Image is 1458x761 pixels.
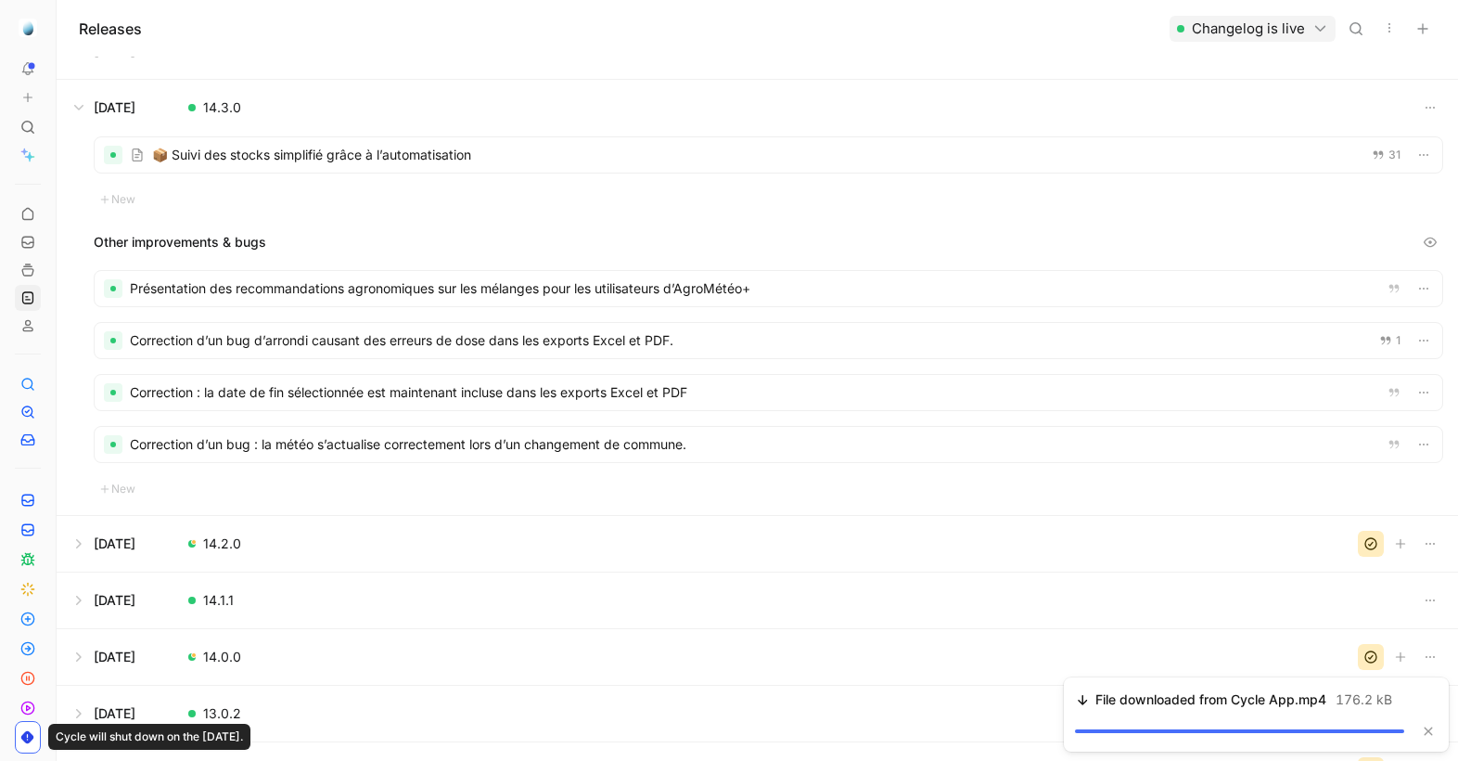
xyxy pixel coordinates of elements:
span: 31 [1388,149,1401,161]
button: New [94,478,142,500]
div: Other improvements & bugs [94,229,1443,255]
button: 1 [1375,330,1405,351]
div: Cycle will shut down on the [DATE]. [48,724,250,750]
button: Alvie [15,15,41,41]
span: 176.2 kB [1336,689,1392,711]
h1: Releases [79,18,142,40]
img: Alvie [19,19,37,37]
button: Changelog is live [1170,16,1336,42]
button: New [94,188,142,211]
span: 1 [1396,335,1401,346]
span: File downloaded from Cycle App.mp4 [1095,689,1326,711]
button: 31 [1368,145,1405,165]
